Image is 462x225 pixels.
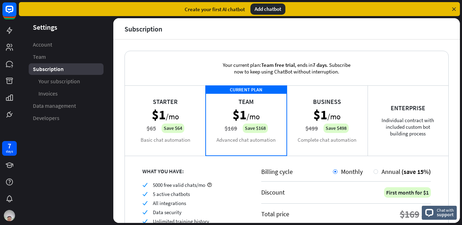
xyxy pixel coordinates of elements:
span: Data security [153,209,182,216]
span: Subscription [33,65,64,73]
span: All integrations [153,200,186,206]
i: check [142,219,148,224]
span: Account [33,41,52,48]
div: days [6,149,13,154]
i: check [142,201,148,206]
i: check [142,210,148,215]
span: Team [33,53,46,61]
a: Invoices [29,88,104,99]
a: Team [29,51,104,63]
span: Annual [382,168,400,176]
div: $169 [400,208,419,220]
span: Data management [33,102,76,110]
div: Your current plan: , ends in . Subscribe now to keep using ChatBot without interruption. [212,51,362,85]
a: 7 days [2,141,17,156]
div: First month for $1 [384,187,431,198]
div: 7 [8,143,11,149]
span: Invoices [38,90,58,97]
span: Developers [33,114,59,122]
button: Open LiveChat chat widget [6,3,27,24]
a: Data management [29,100,104,112]
span: support [437,211,454,218]
div: WHAT YOU HAVE: [142,168,244,175]
header: Settings [19,22,113,32]
span: Your subscription [38,78,80,85]
span: Monthly [341,168,363,176]
span: Chat with [437,207,454,213]
div: Discount [261,188,285,196]
div: Add chatbot [250,3,285,15]
a: Developers [29,112,104,124]
div: Total price [261,210,289,218]
i: check [142,191,148,197]
a: Your subscription [29,76,104,87]
div: $1 [421,208,431,220]
div: Create your first AI chatbot [185,6,245,13]
span: Team free trial [261,62,295,68]
span: 5000 free valid chats/mo [153,182,205,188]
span: 7 days [313,62,327,68]
span: Unlimited training history [153,218,209,225]
div: Billing cycle [261,168,333,176]
div: Subscription [125,25,162,33]
span: (save 15%) [401,168,431,176]
i: check [142,182,148,188]
span: 5 active chatbots [153,191,190,197]
a: Account [29,39,104,50]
